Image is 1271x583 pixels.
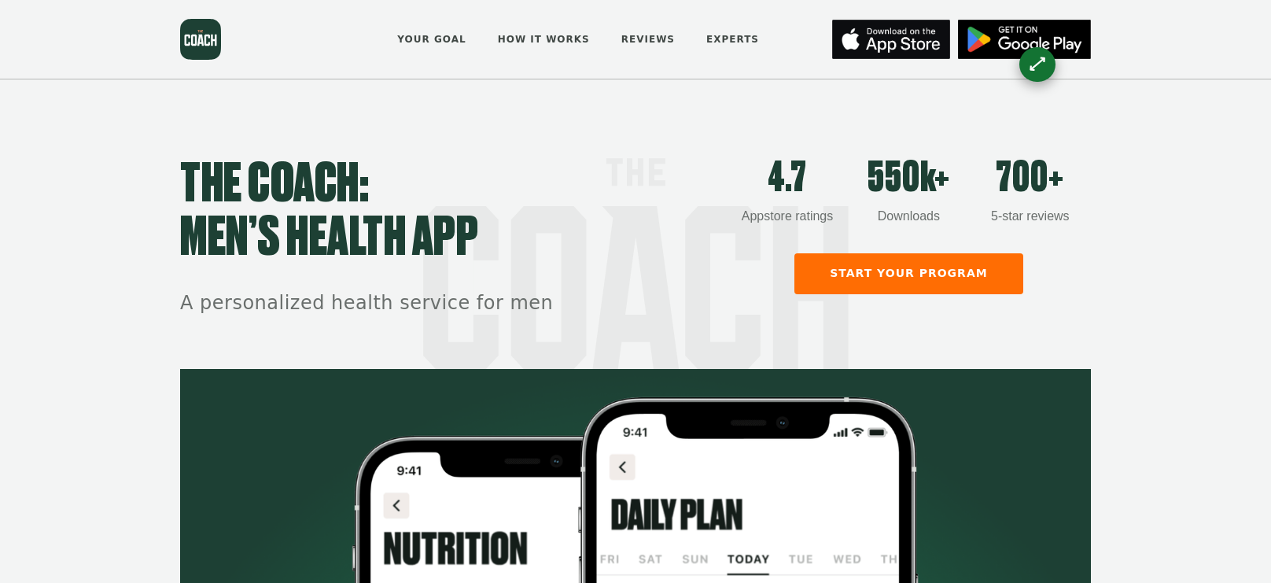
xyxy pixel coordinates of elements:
img: the coach logo [180,19,221,60]
a: Start your program [794,253,1023,294]
div: ⟷ [1023,50,1051,78]
div: 5-star reviews [970,207,1091,226]
h1: THE COACH: men’s health app [180,158,727,265]
div: 550k+ [848,158,969,199]
img: App Store button [832,20,950,59]
a: the Coach homepage [180,19,221,60]
img: App Store button [958,20,1091,59]
a: Experts [701,23,764,57]
div: 4.7 [727,158,848,199]
a: Your goal [392,23,471,57]
a: Reviews [616,23,680,57]
div: 700+ [970,158,1091,199]
div: Appstore ratings [727,207,848,226]
div: Downloads [848,207,969,226]
a: How it works [492,23,595,57]
h2: A personalized health service for men [180,290,727,317]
